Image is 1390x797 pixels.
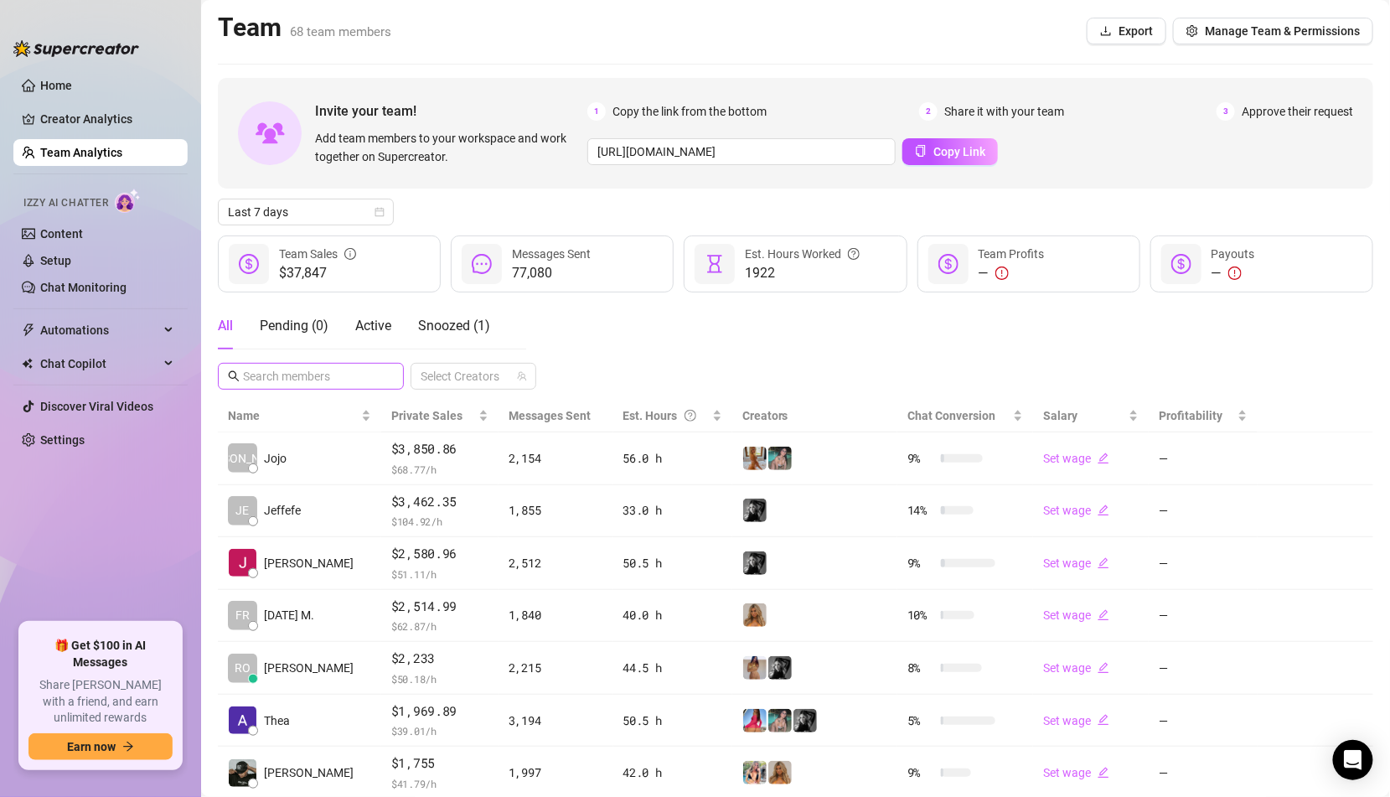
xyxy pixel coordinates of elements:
img: Chat Copilot [22,358,33,370]
span: Private Sales [391,409,462,422]
span: 5 % [907,712,934,730]
div: 33.0 h [623,501,722,520]
span: Thea [264,712,290,730]
span: 68 team members [290,24,391,39]
div: 50.5 h [623,712,722,730]
div: Est. Hours [623,406,709,425]
span: 9 % [907,554,934,572]
span: Earn now [67,740,116,753]
td: — [1149,537,1258,590]
th: Name [218,400,381,432]
span: FR [235,606,250,624]
span: 1922 [745,263,860,283]
span: question-circle [848,245,860,263]
button: Earn nowarrow-right [28,733,173,760]
span: $2,580.96 [391,544,488,564]
div: 2,215 [509,659,603,677]
td: — [1149,485,1258,538]
span: 9 % [907,763,934,782]
a: Chat Monitoring [40,281,127,294]
span: $ 50.18 /h [391,670,488,687]
span: exclamation-circle [995,267,1009,280]
img: Kennedy (VIP) [768,656,792,680]
img: Jaz (VIP) [768,761,792,784]
img: MJaee (VIP) [768,709,792,732]
span: $2,514.99 [391,597,488,617]
span: search [228,370,240,382]
img: Thea [229,706,256,734]
a: Set wageedit [1043,766,1109,779]
a: Set wageedit [1043,661,1109,675]
span: dollar-circle [239,254,259,274]
a: Content [40,227,83,241]
span: $1,755 [391,753,488,774]
div: All [218,316,233,336]
span: exclamation-circle [1228,267,1242,280]
span: $37,847 [279,263,356,283]
span: arrow-right [122,741,134,753]
span: edit [1098,453,1109,464]
span: question-circle [685,406,696,425]
span: 14 % [907,501,934,520]
div: 50.5 h [623,554,722,572]
a: Home [40,79,72,92]
div: 1,855 [509,501,603,520]
span: Copy Link [933,145,985,158]
h2: Team [218,12,391,44]
span: Chat Copilot [40,350,159,377]
span: $ 39.01 /h [391,722,488,739]
span: message [472,254,492,274]
img: SilviaSage (VIP) [743,761,767,784]
div: 44.5 h [623,659,722,677]
span: edit [1098,557,1109,569]
div: 40.0 h [623,606,722,624]
span: copy [915,145,927,157]
td: — [1149,642,1258,695]
div: — [979,263,1045,283]
img: Georgia (VIP) [743,656,767,680]
a: Set wageedit [1043,608,1109,622]
img: Kennedy (VIP) [743,499,767,522]
span: $ 68.77 /h [391,461,488,478]
span: [DATE] M. [264,606,314,624]
span: [PERSON_NAME] [264,763,354,782]
span: Share [PERSON_NAME] with a friend, and earn unlimited rewards [28,677,173,727]
input: Search members [243,367,380,386]
a: Team Analytics [40,146,122,159]
img: Kennedy (VIP) [793,709,817,732]
span: Messages Sent [509,409,591,422]
div: 42.0 h [623,763,722,782]
span: Active [355,318,391,334]
div: Pending ( 0 ) [260,316,328,336]
span: Team Profits [979,247,1045,261]
span: team [517,371,527,381]
span: Export [1119,24,1153,38]
span: $ 51.11 /h [391,566,488,582]
img: Jaz (VIP) [743,603,767,627]
div: 56.0 h [623,449,722,468]
button: Export [1087,18,1166,44]
span: Izzy AI Chatter [23,195,108,211]
span: $ 104.92 /h [391,513,488,530]
span: edit [1098,714,1109,726]
span: Add team members to your workspace and work together on Supercreator. [315,129,581,166]
a: Set wageedit [1043,714,1109,727]
span: edit [1098,505,1109,516]
div: Team Sales [279,245,356,263]
img: Kennedy (VIP) [743,551,767,575]
span: Invite your team! [315,101,587,122]
span: 1 [587,102,606,121]
div: 3,194 [509,712,603,730]
span: $2,233 [391,649,488,669]
img: logo-BBDzfeDw.svg [13,40,139,57]
span: hourglass [705,254,725,274]
span: Profitability [1159,409,1222,422]
a: Settings [40,433,85,447]
a: Creator Analytics [40,106,174,132]
img: MJaee (VIP) [768,447,792,470]
a: Set wageedit [1043,556,1109,570]
td: — [1149,432,1258,485]
button: Copy Link [902,138,998,165]
a: Setup [40,254,71,267]
span: RO [235,659,251,677]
